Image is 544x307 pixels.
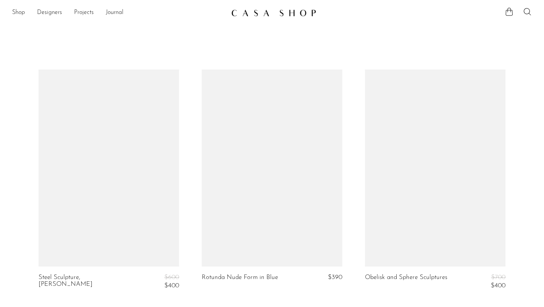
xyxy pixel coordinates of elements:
[164,282,179,289] span: $400
[12,8,25,18] a: Shop
[328,274,342,281] span: $390
[491,274,505,281] span: $700
[12,6,225,19] nav: Desktop navigation
[202,274,278,281] a: Rotunda Nude Form in Blue
[106,8,124,18] a: Journal
[39,274,132,290] a: Steel Sculpture, [PERSON_NAME]
[74,8,94,18] a: Projects
[37,8,62,18] a: Designers
[164,274,179,281] span: $600
[12,6,225,19] ul: NEW HEADER MENU
[491,282,505,289] span: $400
[365,274,447,290] a: Obelisk and Sphere Sculptures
